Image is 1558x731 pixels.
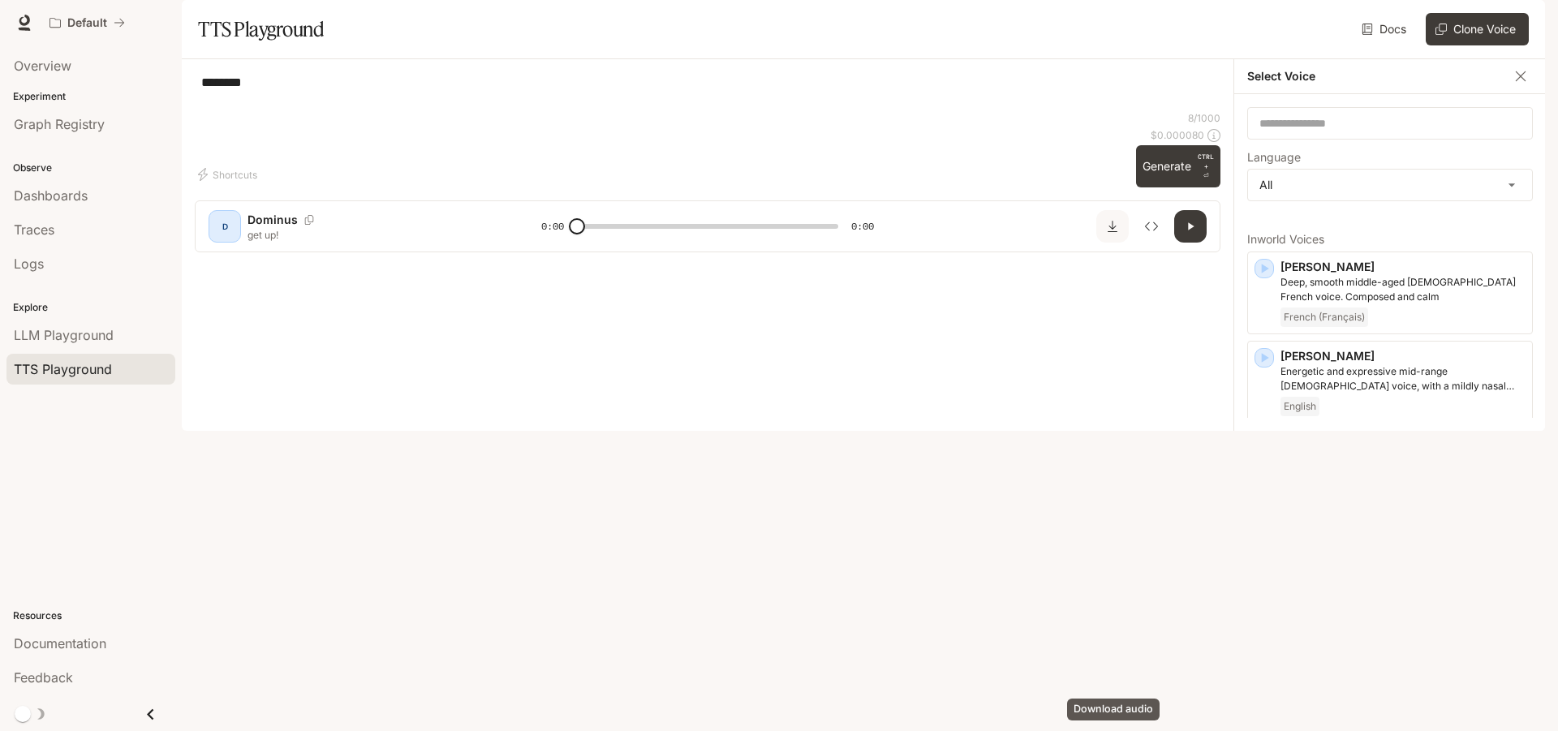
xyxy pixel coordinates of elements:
span: 0:00 [541,218,564,234]
p: Inworld Voices [1247,234,1533,245]
button: Shortcuts [195,161,264,187]
button: All workspaces [42,6,132,39]
p: Deep, smooth middle-aged male French voice. Composed and calm [1280,275,1526,304]
span: 0:00 [851,218,874,234]
a: Docs [1358,13,1413,45]
button: Inspect [1135,210,1168,243]
div: All [1248,170,1532,200]
div: D [212,213,238,239]
button: Download audio [1096,210,1129,243]
p: get up! [247,228,502,242]
button: Copy Voice ID [298,215,321,225]
p: 8 / 1000 [1188,111,1220,125]
p: ⏎ [1198,152,1214,181]
p: $ 0.000080 [1151,128,1204,142]
p: Default [67,16,107,30]
p: CTRL + [1198,152,1214,171]
p: Energetic and expressive mid-range male voice, with a mildly nasal quality [1280,364,1526,393]
button: Clone Voice [1426,13,1529,45]
div: Download audio [1067,699,1160,720]
button: GenerateCTRL +⏎ [1136,145,1220,187]
p: Language [1247,152,1301,163]
span: French (Français) [1280,307,1368,327]
span: English [1280,397,1319,416]
p: Dominus [247,212,298,228]
p: [PERSON_NAME] [1280,348,1526,364]
p: [PERSON_NAME] [1280,259,1526,275]
h1: TTS Playground [198,13,324,45]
